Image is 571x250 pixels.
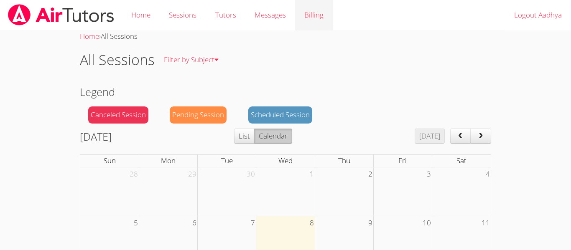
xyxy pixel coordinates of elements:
button: [DATE] [415,129,445,144]
img: airtutors_banner-c4298cdbf04f3fff15de1276eac7730deb9818008684d7c2e4769d2f7ddbe033.png [7,4,115,25]
span: Sat [456,156,466,165]
span: Mon [161,156,176,165]
span: Messages [255,10,286,20]
span: 28 [129,167,139,181]
button: List [234,129,255,144]
span: 7 [250,216,256,230]
div: Pending Session [170,106,227,124]
h1: All Sessions [80,49,155,71]
span: 4 [485,167,491,181]
span: 10 [422,216,432,230]
span: All Sessions [101,31,138,41]
span: 8 [309,216,315,230]
div: › [80,30,491,43]
span: Fri [398,156,407,165]
span: 29 [187,167,197,181]
span: 3 [426,167,432,181]
button: next [470,129,491,144]
span: Thu [338,156,350,165]
span: 5 [133,216,139,230]
span: 2 [367,167,373,181]
span: 30 [246,167,256,181]
span: 11 [481,216,491,230]
h2: [DATE] [80,129,112,144]
h2: Legend [80,84,491,100]
span: Wed [278,156,293,165]
div: Scheduled Session [248,106,312,124]
span: Sun [104,156,116,165]
span: 9 [367,216,373,230]
a: Filter by Subject [155,45,228,75]
span: Tue [221,156,233,165]
button: Calendar [254,129,292,144]
span: 6 [191,216,197,230]
button: prev [450,129,471,144]
div: Canceled Session [88,106,148,124]
span: 1 [309,167,315,181]
a: Home [80,31,99,41]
